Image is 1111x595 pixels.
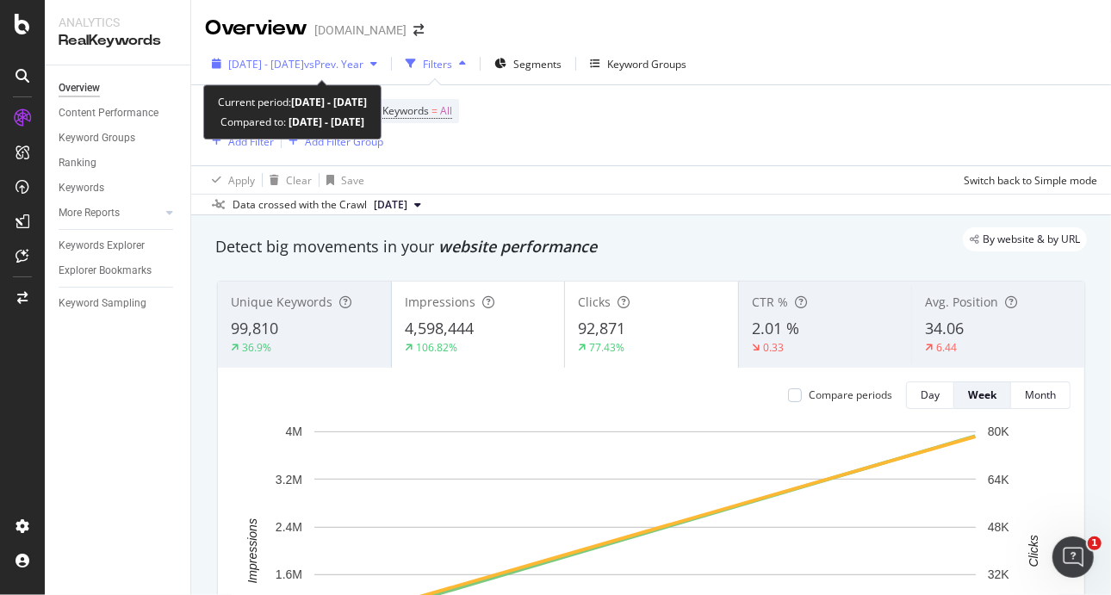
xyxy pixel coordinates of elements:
[242,340,271,355] div: 36.9%
[282,131,383,152] button: Add Filter Group
[59,79,178,97] a: Overview
[925,294,998,310] span: Avg. Position
[59,262,178,280] a: Explorer Bookmarks
[228,57,304,71] span: [DATE] - [DATE]
[59,204,120,222] div: More Reports
[809,387,892,402] div: Compare periods
[936,340,957,355] div: 6.44
[988,473,1010,487] text: 64K
[220,112,364,132] div: Compared to:
[423,57,452,71] div: Filters
[1025,387,1056,402] div: Month
[314,22,407,39] div: [DOMAIN_NAME]
[1027,535,1040,567] text: Clicks
[954,381,1011,409] button: Week
[304,57,363,71] span: vs Prev. Year
[59,104,158,122] div: Content Performance
[1011,381,1071,409] button: Month
[399,50,473,77] button: Filters
[218,92,367,112] div: Current period:
[964,173,1097,188] div: Switch back to Simple mode
[59,14,177,31] div: Analytics
[578,318,625,338] span: 92,871
[367,195,428,215] button: [DATE]
[607,57,686,71] div: Keyword Groups
[59,129,178,147] a: Keyword Groups
[320,166,364,194] button: Save
[59,179,178,197] a: Keywords
[963,227,1087,251] div: legacy label
[988,568,1010,582] text: 32K
[59,154,178,172] a: Ranking
[228,173,255,188] div: Apply
[59,79,100,97] div: Overview
[583,50,693,77] button: Keyword Groups
[487,50,568,77] button: Segments
[286,425,302,438] text: 4M
[405,294,475,310] span: Impressions
[752,318,799,338] span: 2.01 %
[921,387,940,402] div: Day
[291,95,367,109] b: [DATE] - [DATE]
[382,103,429,118] span: Keywords
[925,318,964,338] span: 34.06
[205,14,307,43] div: Overview
[59,154,96,172] div: Ranking
[413,24,424,36] div: arrow-right-arrow-left
[205,166,255,194] button: Apply
[59,294,178,313] a: Keyword Sampling
[59,104,178,122] a: Content Performance
[578,294,611,310] span: Clicks
[59,262,152,280] div: Explorer Bookmarks
[231,294,332,310] span: Unique Keywords
[988,425,1010,438] text: 80K
[906,381,954,409] button: Day
[983,234,1080,245] span: By website & by URL
[440,99,452,123] span: All
[205,50,384,77] button: [DATE] - [DATE]vsPrev. Year
[245,518,259,583] text: Impressions
[59,129,135,147] div: Keyword Groups
[286,173,312,188] div: Clear
[59,294,146,313] div: Keyword Sampling
[968,387,996,402] div: Week
[263,166,312,194] button: Clear
[59,237,145,255] div: Keywords Explorer
[59,204,161,222] a: More Reports
[276,473,302,487] text: 3.2M
[763,340,784,355] div: 0.33
[305,134,383,149] div: Add Filter Group
[589,340,624,355] div: 77.43%
[276,520,302,534] text: 2.4M
[59,179,104,197] div: Keywords
[286,115,364,129] b: [DATE] - [DATE]
[276,568,302,582] text: 1.6M
[957,166,1097,194] button: Switch back to Simple mode
[416,340,457,355] div: 106.82%
[405,318,474,338] span: 4,598,444
[341,173,364,188] div: Save
[431,103,438,118] span: =
[513,57,562,71] span: Segments
[59,237,178,255] a: Keywords Explorer
[374,197,407,213] span: 2025 Aug. 20th
[1052,536,1094,578] iframe: Intercom live chat
[1088,536,1102,550] span: 1
[59,31,177,51] div: RealKeywords
[205,131,274,152] button: Add Filter
[228,134,274,149] div: Add Filter
[233,197,367,213] div: Data crossed with the Crawl
[752,294,788,310] span: CTR %
[231,318,278,338] span: 99,810
[988,520,1010,534] text: 48K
